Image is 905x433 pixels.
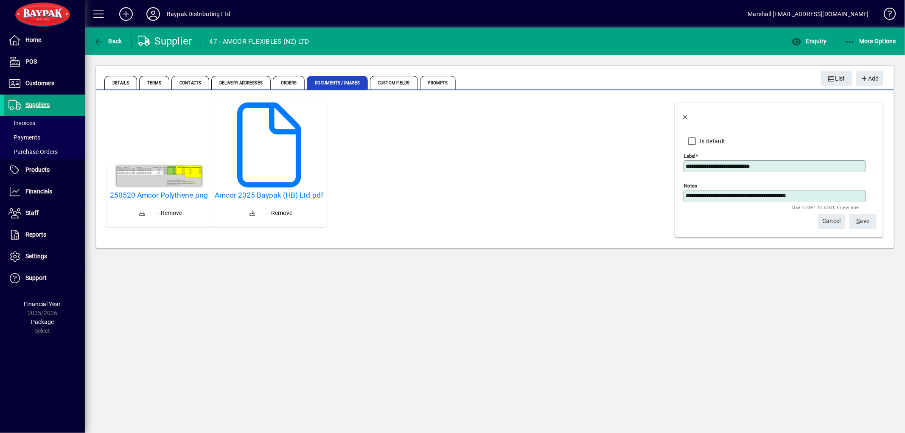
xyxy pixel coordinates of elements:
span: Documents / Images [307,76,368,89]
a: Staff [4,203,85,224]
span: S [857,218,860,224]
span: Financials [25,188,52,195]
a: Download [132,203,153,223]
button: Profile [140,6,167,22]
a: Amcor 2025 Baypak (HB) Ltd.pdf [215,191,323,200]
span: ave [857,214,870,228]
a: Invoices [4,116,85,130]
span: Customers [25,80,54,87]
button: List [821,71,852,86]
span: Products [25,166,50,173]
span: More Options [845,38,897,45]
span: Prompts [420,76,456,89]
mat-label: Label [684,153,695,159]
span: Remove [156,209,182,218]
span: Back [94,38,122,45]
button: Back [675,105,695,125]
button: Back [92,34,124,49]
span: Settings [25,253,47,260]
a: Payments [4,130,85,145]
span: Add [860,72,879,86]
span: Enquiry [791,38,827,45]
a: POS [4,51,85,73]
a: Products [4,159,85,181]
span: POS [25,58,37,65]
span: Package [31,318,54,325]
div: Supplier [138,34,192,48]
span: Suppliers [25,101,50,108]
span: Cancel [822,214,841,228]
span: Purchase Orders [8,148,58,155]
span: Details [104,76,137,89]
span: Payments [8,134,40,141]
mat-hint: Use 'Enter' to start a new line [793,202,859,212]
span: Reports [25,231,46,238]
span: Home [25,36,41,43]
span: Orders [273,76,305,89]
span: Financial Year [24,301,61,307]
button: Remove [153,205,186,221]
div: 47 - AMCOR FLEXIBLES (NZ) LTD [210,35,309,48]
a: 250520 Amcor Polythene.png [110,191,208,200]
span: Invoices [8,120,35,126]
label: Is default [698,137,726,145]
app-page-header-button: Back [85,34,132,49]
div: Baypak Distributing Ltd [167,7,230,21]
span: Delivery Addresses [211,76,271,89]
a: Knowledge Base [877,2,894,29]
span: Custom Fields [370,76,417,89]
span: Remove [266,209,292,218]
a: Support [4,268,85,289]
a: Download [242,203,263,223]
button: Enquiry [789,34,829,49]
button: More Options [843,34,899,49]
a: Customers [4,73,85,94]
button: Cancel [818,214,845,229]
span: Support [25,274,47,281]
a: Purchase Orders [4,145,85,159]
button: Add [112,6,140,22]
button: Save [849,214,877,229]
div: Marshall [EMAIL_ADDRESS][DOMAIN_NAME] [748,7,869,21]
span: Contacts [171,76,209,89]
a: Settings [4,246,85,267]
mat-label: Notes [684,183,697,189]
span: Staff [25,210,39,216]
button: Add [856,71,883,86]
a: Home [4,30,85,51]
a: Reports [4,224,85,246]
a: Financials [4,181,85,202]
button: Remove [263,205,296,221]
span: List [828,72,846,86]
span: Terms [139,76,170,89]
